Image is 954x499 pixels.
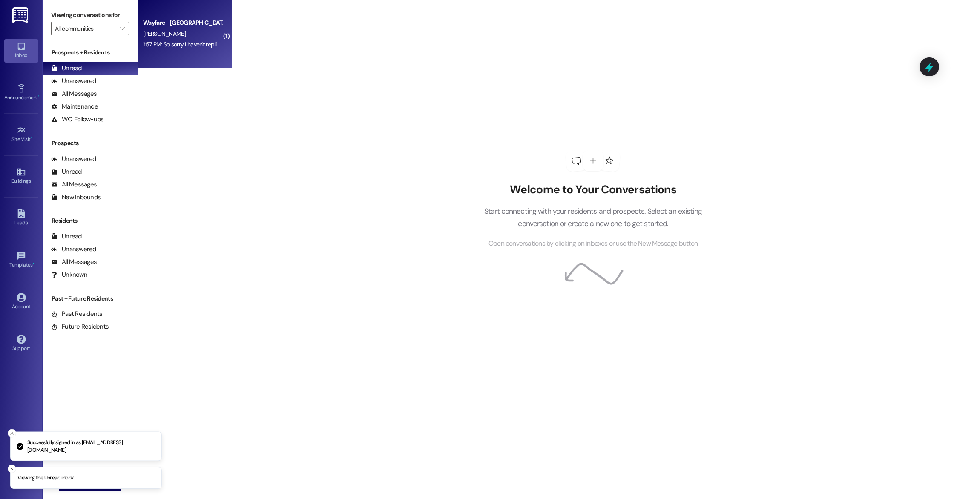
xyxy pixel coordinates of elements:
div: All Messages [51,180,97,189]
div: WO Follow-ups [51,115,103,124]
div: Unread [51,232,82,241]
a: Buildings [4,165,38,188]
div: All Messages [51,89,97,98]
div: Prospects + Residents [43,48,138,57]
span: [PERSON_NAME] [143,30,186,37]
div: Unread [51,64,82,73]
button: Close toast [8,465,16,473]
div: All Messages [51,258,97,267]
label: Viewing conversations for [51,9,129,22]
div: Wayfare - [GEOGRAPHIC_DATA] [143,18,222,27]
img: ResiDesk Logo [12,7,30,23]
i:  [120,25,124,32]
a: Leads [4,206,38,229]
span: • [38,93,39,99]
a: Inbox [4,39,38,62]
a: Account [4,290,38,313]
a: Support [4,332,38,355]
span: Open conversations by clicking on inboxes or use the New Message button [488,238,698,249]
div: 1:57 PM: So sorry I haven't replied to you. Unfortunately, I do not plan on moving to your lovely... [143,40,422,48]
a: Templates • [4,249,38,272]
div: Residents [43,216,138,225]
button: Close toast [8,429,16,438]
div: Future Residents [51,322,109,331]
div: Unanswered [51,245,96,254]
input: All communities [55,22,115,35]
div: Prospects [43,139,138,148]
div: Past Residents [51,310,103,318]
span: • [31,135,32,141]
p: Start connecting with your residents and prospects. Select an existing conversation or create a n... [471,205,715,229]
a: Site Visit • [4,123,38,146]
span: • [33,261,34,267]
div: Unknown [51,270,87,279]
h2: Welcome to Your Conversations [471,183,715,197]
div: Unanswered [51,77,96,86]
div: Maintenance [51,102,98,111]
p: Viewing the Unread inbox [17,474,73,482]
div: New Inbounds [51,193,101,202]
div: Unanswered [51,155,96,163]
div: Past + Future Residents [43,294,138,303]
p: Successfully signed in as [EMAIL_ADDRESS][DOMAIN_NAME] [27,439,155,454]
div: Unread [51,167,82,176]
